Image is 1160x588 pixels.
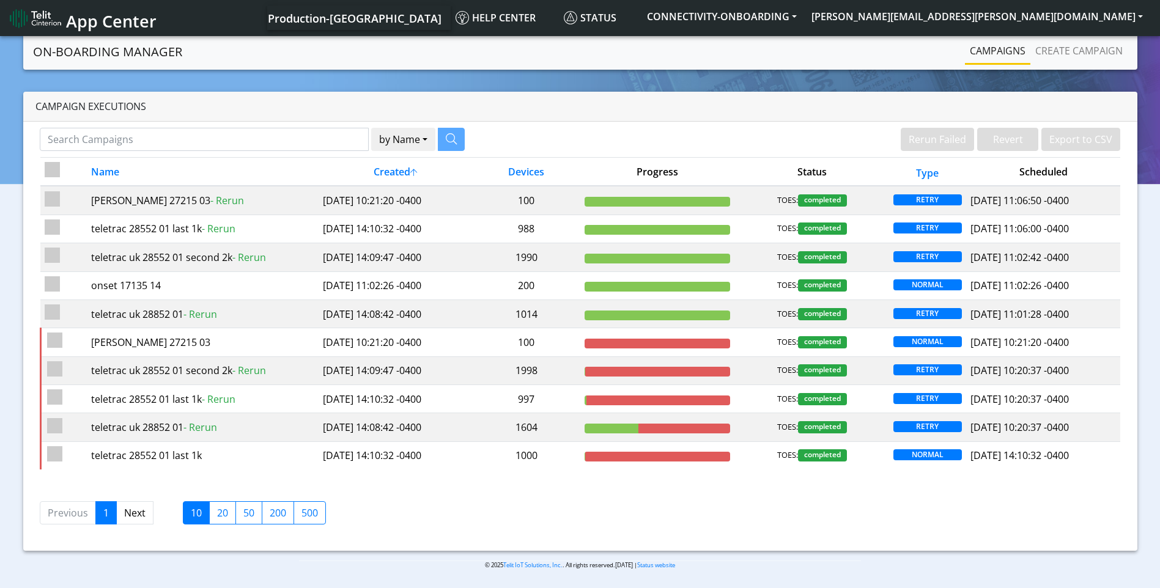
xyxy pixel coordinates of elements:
span: - Rerun [183,307,217,321]
span: [DATE] 10:20:37 -0400 [970,421,1069,434]
span: Help center [456,11,536,24]
span: - Rerun [202,222,235,235]
div: teletrac 28552 01 last 1k [91,448,314,463]
td: [DATE] 10:21:20 -0400 [318,328,472,356]
span: completed [798,364,847,377]
span: TOES: [777,222,798,235]
p: © 2025 . All rights reserved.[DATE] | [299,560,861,570]
td: 100 [473,186,581,215]
img: status.svg [564,11,577,24]
td: [DATE] 14:10:32 -0400 [318,441,472,469]
span: [DATE] 11:02:42 -0400 [970,251,1069,264]
th: Devices [473,158,581,186]
a: Status website [637,561,675,569]
th: Created [318,158,472,186]
span: RETRY [893,421,962,432]
span: TOES: [777,336,798,348]
div: teletrac 28552 01 last 1k [91,392,314,406]
span: TOES: [777,449,798,461]
span: RETRY [893,222,962,233]
button: Export to CSV [1041,128,1120,151]
span: [DATE] 10:20:37 -0400 [970,364,1069,377]
th: Progress [580,158,734,186]
th: Scheduled [966,158,1120,186]
span: [DATE] 11:02:26 -0400 [970,279,1069,292]
span: TOES: [777,308,798,320]
th: Type [889,158,966,186]
td: 1000 [473,441,581,469]
span: completed [798,393,847,405]
div: teletrac 28552 01 last 1k [91,221,314,236]
td: 1998 [473,356,581,384]
label: 500 [294,501,326,524]
div: [PERSON_NAME] 27215 03 [91,193,314,208]
span: RETRY [893,251,962,262]
label: 200 [262,501,294,524]
div: Campaign Executions [23,92,1137,122]
span: [DATE] 11:06:00 -0400 [970,222,1069,235]
span: NORMAL [893,336,962,347]
td: [DATE] 14:09:47 -0400 [318,356,472,384]
a: Status [559,6,640,30]
div: teletrac uk 28852 01 [91,307,314,322]
span: NORMAL [893,449,962,460]
span: RETRY [893,194,962,205]
button: [PERSON_NAME][EMAIL_ADDRESS][PERSON_NAME][DOMAIN_NAME] [804,6,1150,28]
span: completed [798,421,847,433]
span: TOES: [777,393,798,405]
span: completed [798,279,847,292]
button: Revert [977,128,1038,151]
th: Status [735,158,889,186]
img: logo-telit-cinterion-gw-new.png [10,9,61,28]
span: completed [798,308,847,320]
span: TOES: [777,279,798,292]
button: Rerun Failed [901,128,974,151]
span: [DATE] 10:20:37 -0400 [970,392,1069,406]
a: Telit IoT Solutions, Inc. [503,561,563,569]
div: teletrac uk 28552 01 second 2k [91,250,314,265]
span: completed [798,194,847,207]
span: completed [798,251,847,263]
span: [DATE] 11:01:28 -0400 [970,307,1069,321]
span: TOES: [777,364,798,377]
span: RETRY [893,393,962,404]
a: Your current platform instance [267,6,441,30]
span: [DATE] 10:21:20 -0400 [970,336,1069,349]
span: App Center [66,10,157,32]
td: [DATE] 14:10:32 -0400 [318,215,472,243]
span: RETRY [893,364,962,375]
td: 1604 [473,413,581,441]
span: TOES: [777,194,798,207]
th: Name [87,158,318,186]
span: Production-[GEOGRAPHIC_DATA] [268,11,441,26]
span: TOES: [777,251,798,263]
a: 1 [95,501,117,524]
span: RETRY [893,308,962,319]
td: 100 [473,328,581,356]
span: [DATE] 14:10:32 -0400 [970,449,1069,462]
td: [DATE] 14:09:47 -0400 [318,243,472,271]
div: onset 17135 14 [91,278,314,293]
span: Status [564,11,616,24]
a: Help center [451,6,559,30]
span: completed [798,449,847,461]
span: completed [798,222,847,235]
label: 10 [183,501,210,524]
span: NORMAL [893,279,962,290]
td: [DATE] 14:08:42 -0400 [318,413,472,441]
td: 200 [473,271,581,300]
a: App Center [10,5,155,31]
span: TOES: [777,421,798,433]
span: - Rerun [210,194,244,207]
td: 1990 [473,243,581,271]
a: Next [116,501,153,524]
div: teletrac uk 28852 01 [91,420,314,435]
td: 988 [473,215,581,243]
span: - Rerun [232,364,266,377]
label: 20 [209,501,236,524]
td: [DATE] 10:21:20 -0400 [318,186,472,215]
span: [DATE] 11:06:50 -0400 [970,194,1069,207]
label: 50 [235,501,262,524]
td: [DATE] 14:08:42 -0400 [318,300,472,328]
span: - Rerun [202,392,235,406]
